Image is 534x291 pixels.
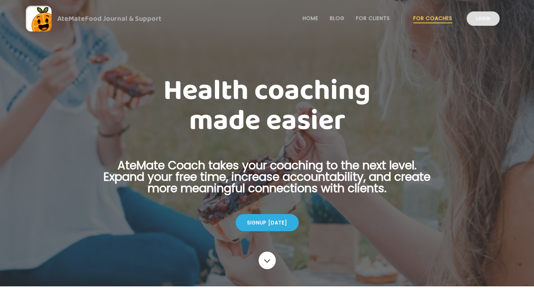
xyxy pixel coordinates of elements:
a: For Coaches [413,15,452,21]
a: Blog [330,15,345,21]
h1: Health coaching made easier [92,76,442,136]
a: For Clients [356,15,390,21]
a: Home [303,15,318,21]
a: AteMateFood Journal & Support [26,6,508,31]
a: Login [467,11,500,26]
div: Signup [DATE] [236,214,299,231]
span: Food Journal & Support [85,13,162,24]
div: AteMate [52,13,162,24]
p: AteMate Coach takes your coaching to the next level. Expand your free time, increase accountabili... [92,160,442,203]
